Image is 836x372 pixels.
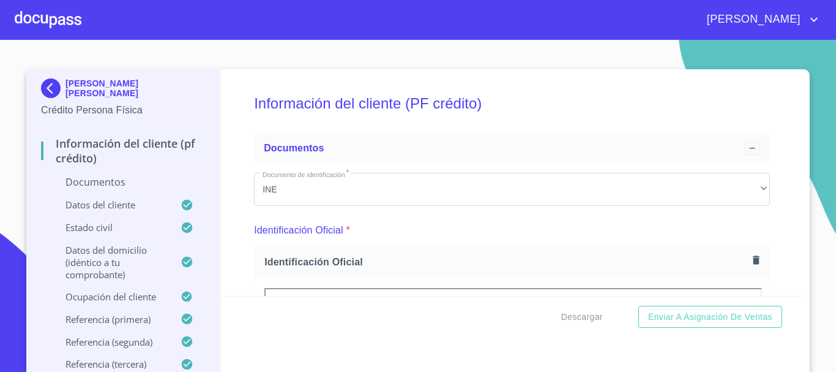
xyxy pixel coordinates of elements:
p: Referencia (primera) [41,313,181,325]
h5: Información del cliente (PF crédito) [254,78,770,129]
p: Ocupación del Cliente [41,290,181,303]
button: Descargar [556,306,608,328]
p: Información del cliente (PF crédito) [41,136,206,165]
div: [PERSON_NAME] [PERSON_NAME] [41,78,206,103]
p: Identificación Oficial [254,223,343,238]
p: Referencia (segunda) [41,336,181,348]
span: [PERSON_NAME] [698,10,807,29]
p: Crédito Persona Física [41,103,206,118]
span: Documentos [264,143,324,153]
p: Documentos [41,175,206,189]
div: INE [254,173,770,206]
p: Estado Civil [41,221,181,233]
img: Docupass spot blue [41,78,65,98]
button: Enviar a Asignación de Ventas [638,306,782,328]
p: [PERSON_NAME] [PERSON_NAME] [65,78,206,98]
p: Datos del domicilio (idéntico a tu comprobante) [41,244,181,281]
p: Datos del cliente [41,199,181,211]
div: Documentos [254,134,770,163]
span: Descargar [561,309,603,325]
span: Identificación Oficial [264,256,748,268]
button: account of current user [698,10,821,29]
span: Enviar a Asignación de Ventas [648,309,772,325]
p: Referencia (tercera) [41,358,181,370]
